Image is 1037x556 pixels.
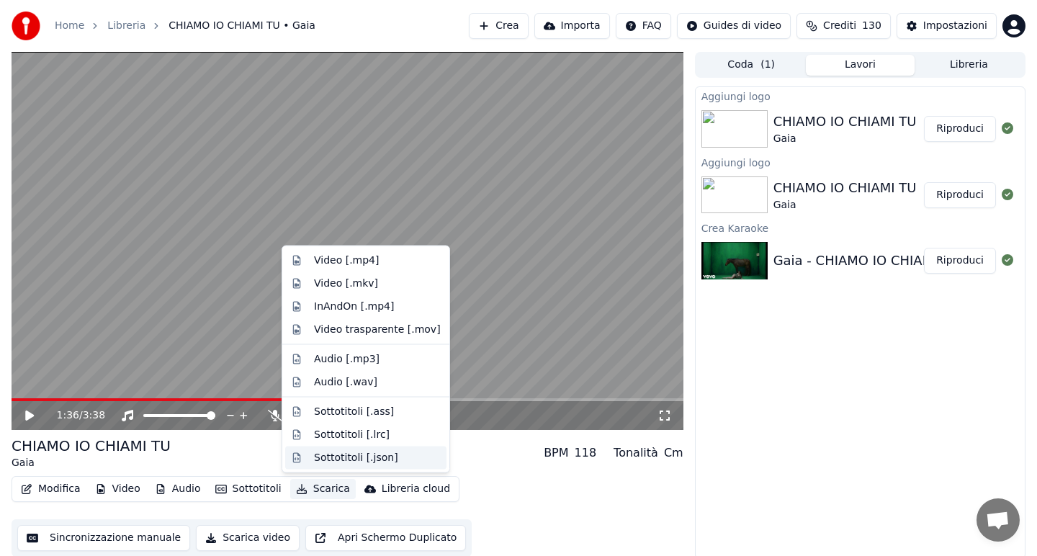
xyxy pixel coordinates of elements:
[169,19,315,33] span: CHIAMO IO CHIAMI TU • Gaia
[314,375,377,389] div: Audio [.wav]
[696,219,1025,236] div: Crea Karaoke
[575,444,597,462] div: 118
[664,444,683,462] div: Cm
[149,479,207,499] button: Audio
[773,178,917,198] div: CHIAMO IO CHIAMI TU
[196,525,300,551] button: Scarica video
[862,19,881,33] span: 130
[923,19,987,33] div: Impostazioni
[57,408,79,423] span: 1:36
[697,55,806,76] button: Coda
[677,13,791,39] button: Guides di video
[12,436,171,456] div: CHIAMO IO CHIAMI TU
[823,19,856,33] span: Crediti
[915,55,1023,76] button: Libreria
[314,427,390,441] div: Sottotitoli [.lrc]
[89,479,146,499] button: Video
[314,450,398,465] div: Sottotitoli [.json]
[55,19,84,33] a: Home
[210,479,287,499] button: Sottotitoli
[83,408,105,423] span: 3:38
[773,132,917,146] div: Gaia
[314,299,395,313] div: InAndOn [.mp4]
[12,12,40,40] img: youka
[314,254,379,268] div: Video [.mp4]
[924,248,996,274] button: Riproduci
[57,408,91,423] div: /
[924,182,996,208] button: Riproduci
[544,444,568,462] div: BPM
[15,479,86,499] button: Modifica
[534,13,610,39] button: Importa
[314,276,378,290] div: Video [.mkv]
[314,322,441,336] div: Video trasparente [.mov]
[55,19,315,33] nav: breadcrumb
[469,13,528,39] button: Crea
[977,498,1020,542] div: Aprire la chat
[305,525,466,551] button: Apri Schermo Duplicato
[382,482,450,496] div: Libreria cloud
[616,13,671,39] button: FAQ
[696,87,1025,104] div: Aggiungi logo
[924,116,996,142] button: Riproduci
[773,251,959,271] div: Gaia - CHIAMO IO CHIAMI TU
[17,525,190,551] button: Sincronizzazione manuale
[796,13,891,39] button: Crediti130
[614,444,658,462] div: Tonalità
[290,479,356,499] button: Scarica
[773,198,917,212] div: Gaia
[12,456,171,470] div: Gaia
[760,58,775,72] span: ( 1 )
[806,55,915,76] button: Lavori
[773,112,917,132] div: CHIAMO IO CHIAMI TU
[314,351,380,366] div: Audio [.mp3]
[314,404,394,418] div: Sottotitoli [.ass]
[897,13,997,39] button: Impostazioni
[696,153,1025,171] div: Aggiungi logo
[107,19,145,33] a: Libreria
